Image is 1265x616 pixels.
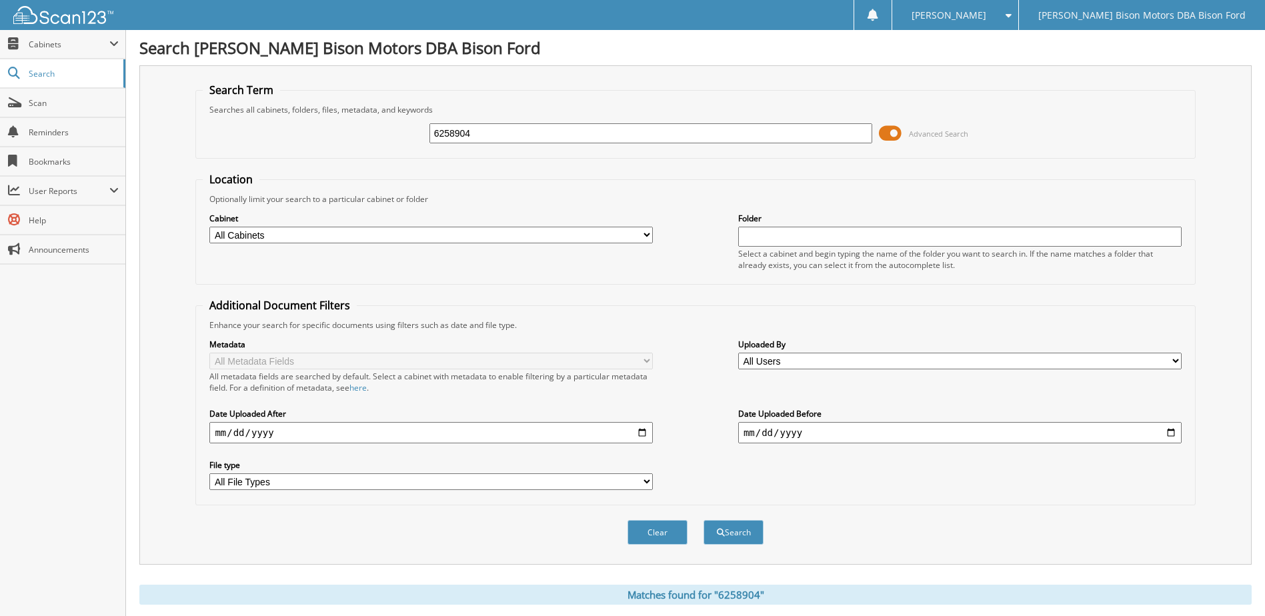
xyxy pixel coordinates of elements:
div: Searches all cabinets, folders, files, metadata, and keywords [203,104,1188,115]
a: here [349,382,367,393]
span: Advanced Search [909,129,968,139]
label: File type [209,459,653,471]
span: User Reports [29,185,109,197]
span: Cabinets [29,39,109,50]
label: Uploaded By [738,339,1182,350]
span: Search [29,68,117,79]
label: Date Uploaded After [209,408,653,419]
legend: Search Term [203,83,280,97]
label: Date Uploaded Before [738,408,1182,419]
label: Metadata [209,339,653,350]
legend: Location [203,172,259,187]
div: Optionally limit your search to a particular cabinet or folder [203,193,1188,205]
button: Clear [627,520,688,545]
button: Search [704,520,764,545]
div: Enhance your search for specific documents using filters such as date and file type. [203,319,1188,331]
input: end [738,422,1182,443]
img: scan123-logo-white.svg [13,6,113,24]
input: start [209,422,653,443]
div: Matches found for "6258904" [139,585,1252,605]
span: Scan [29,97,119,109]
span: Announcements [29,244,119,255]
label: Cabinet [209,213,653,224]
span: Help [29,215,119,226]
label: Folder [738,213,1182,224]
span: Reminders [29,127,119,138]
legend: Additional Document Filters [203,298,357,313]
div: All metadata fields are searched by default. Select a cabinet with metadata to enable filtering b... [209,371,653,393]
div: Select a cabinet and begin typing the name of the folder you want to search in. If the name match... [738,248,1182,271]
h1: Search [PERSON_NAME] Bison Motors DBA Bison Ford [139,37,1252,59]
span: [PERSON_NAME] [912,11,986,19]
span: Bookmarks [29,156,119,167]
span: [PERSON_NAME] Bison Motors DBA Bison Ford [1038,11,1246,19]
